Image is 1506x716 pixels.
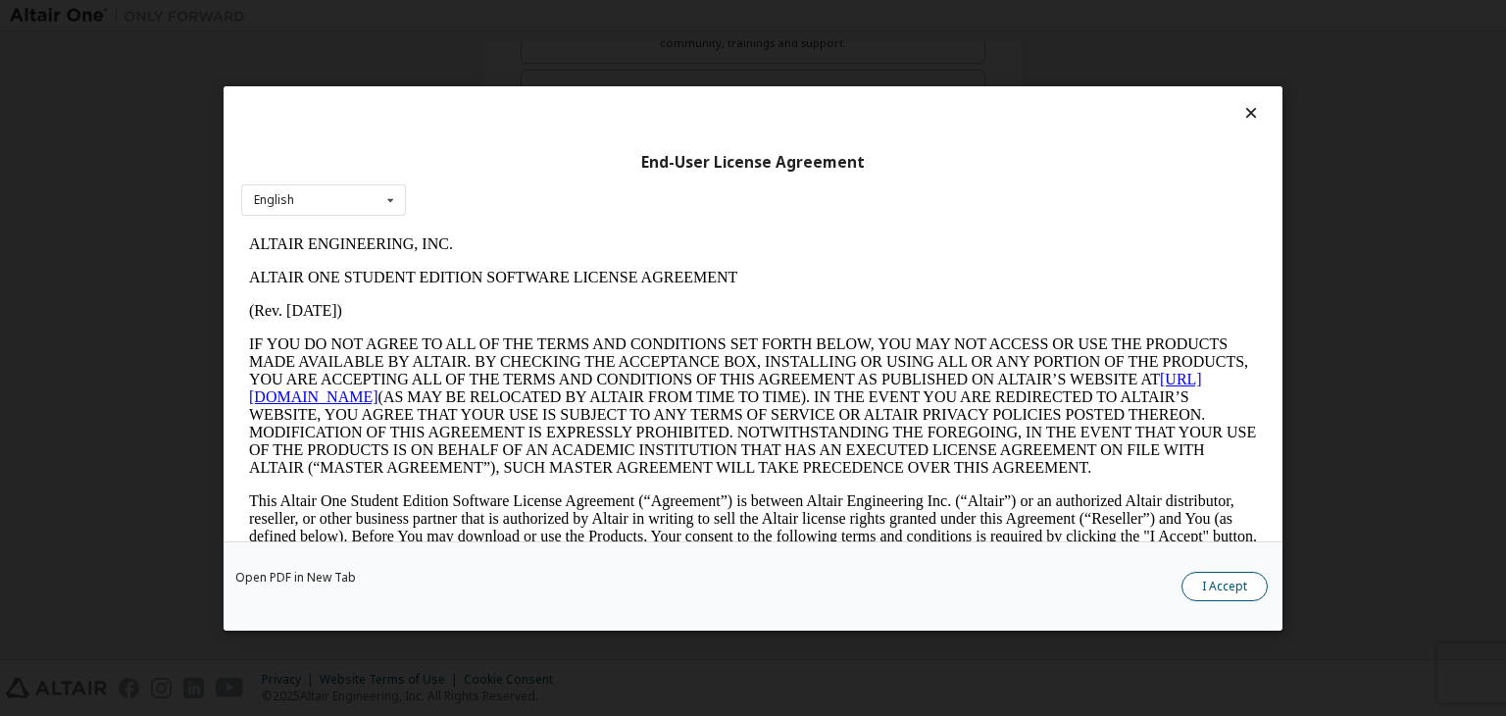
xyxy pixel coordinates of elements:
p: ALTAIR ONE STUDENT EDITION SOFTWARE LICENSE AGREEMENT [8,41,1016,59]
a: [URL][DOMAIN_NAME] [8,143,961,178]
div: End-User License Agreement [241,152,1265,172]
p: This Altair One Student Edition Software License Agreement (“Agreement”) is between Altair Engine... [8,265,1016,335]
div: English [254,194,294,206]
a: Open PDF in New Tab [235,572,356,584]
p: ALTAIR ENGINEERING, INC. [8,8,1016,26]
button: I Accept [1181,572,1268,601]
p: (Rev. [DATE]) [8,75,1016,92]
p: IF YOU DO NOT AGREE TO ALL OF THE TERMS AND CONDITIONS SET FORTH BELOW, YOU MAY NOT ACCESS OR USE... [8,108,1016,249]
